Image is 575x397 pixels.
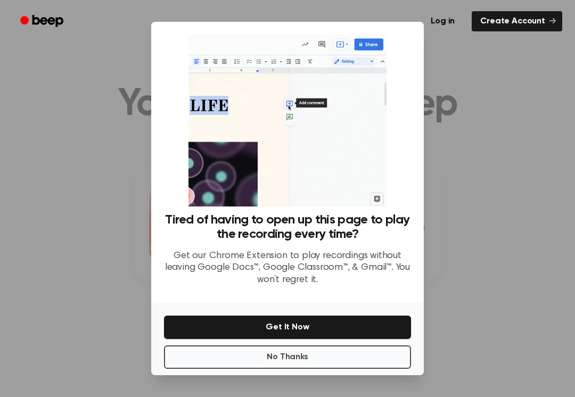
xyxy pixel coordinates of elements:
img: Beep extension in action [188,35,386,206]
a: Beep [13,11,73,32]
a: Create Account [472,11,562,31]
a: Log in [420,9,465,34]
button: No Thanks [164,345,411,369]
button: Get It Now [164,316,411,339]
p: Get our Chrome Extension to play recordings without leaving Google Docs™, Google Classroom™, & Gm... [164,250,411,286]
h3: Tired of having to open up this page to play the recording every time? [164,213,411,242]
